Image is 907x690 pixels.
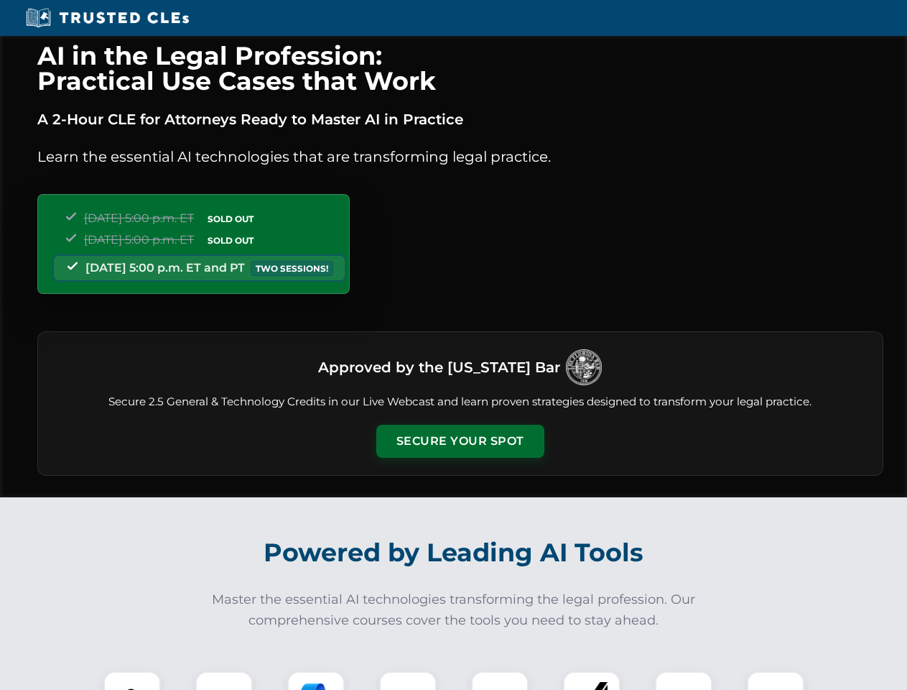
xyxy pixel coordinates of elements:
p: Secure 2.5 General & Technology Credits in our Live Webcast and learn proven strategies designed ... [55,394,865,410]
button: Secure Your Spot [376,425,544,458]
h3: Approved by the [US_STATE] Bar [318,354,560,380]
p: Learn the essential AI technologies that are transforming legal practice. [37,145,883,168]
img: Logo [566,349,602,385]
h2: Powered by Leading AI Tools [56,528,852,578]
span: [DATE] 5:00 p.m. ET [84,233,194,247]
p: A 2-Hour CLE for Attorneys Ready to Master AI in Practice [37,108,883,131]
span: SOLD OUT [203,211,259,226]
span: [DATE] 5:00 p.m. ET [84,211,194,225]
span: SOLD OUT [203,233,259,248]
img: Trusted CLEs [22,7,193,29]
p: Master the essential AI technologies transforming the legal profession. Our comprehensive courses... [203,589,705,631]
h1: AI in the Legal Profession: Practical Use Cases that Work [37,43,883,93]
